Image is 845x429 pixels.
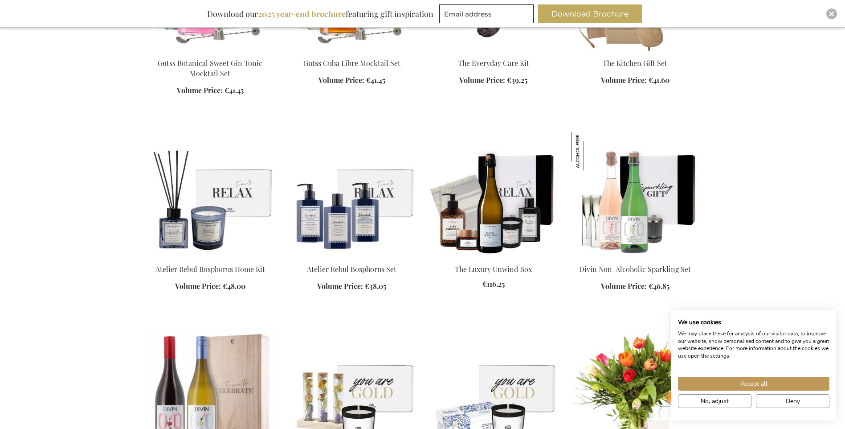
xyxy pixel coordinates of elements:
[678,318,829,326] h2: We use cookies
[177,86,223,95] span: Volume Price:
[288,47,416,56] a: Gutss Cuba Libre Mocktail Set
[317,281,386,292] a: Volume Price: €38.05
[365,281,386,291] span: €38.05
[740,379,767,388] span: Accept all
[288,132,416,257] img: Atelier Rebul Bosphorus Set
[303,58,400,68] a: Gutss Cuba Libre Mocktail Set
[603,58,667,68] a: The Kitchen Gift Set
[571,132,610,170] img: Divin Non-Alcoholic Sparkling Set
[175,281,221,291] span: Volume Price:
[223,281,245,291] span: €48.00
[482,279,505,289] span: €116.25
[649,75,669,85] span: €41.60
[458,58,529,68] a: The Everyday Care Kit
[459,75,527,86] a: Volume Price: €39.25
[147,47,274,56] a: Gutss Botanical Sweet Gin Tonic Mocktail Set
[601,75,647,85] span: Volume Price:
[678,330,829,360] p: We may place these for analysis of our visitor data, to improve our website, show personalised co...
[455,264,532,274] a: The Luxury Unwind Box
[701,396,729,406] span: No, adjust
[786,396,800,406] span: Deny
[288,253,416,262] a: Atelier Rebul Bosphorus Set
[439,4,534,23] input: Email address
[147,132,274,257] img: Atelier Rebul Bosphorus Home Kit
[507,75,527,85] span: €39.25
[538,4,642,23] button: Download Brochure
[579,264,691,274] a: Divin Non-Alcoholic Sparkling Set
[678,377,829,391] button: Accept all cookies
[829,11,834,16] img: Close
[430,253,557,262] a: The Luxury Unwind Box
[459,75,505,85] span: Volume Price:
[571,253,699,262] a: Divin Non-Alcoholic Sparkling Set Divin Non-Alcoholic Sparkling Set
[317,281,363,291] span: Volume Price:
[571,47,699,56] a: The Kitchen Gift Set
[601,281,647,291] span: Volume Price:
[601,281,669,292] a: Volume Price: €46.85
[430,132,557,257] img: The Luxury Unwind Box
[175,281,245,292] a: Volume Price: €48.00
[826,8,837,19] div: Close
[258,8,346,19] b: 2025 year-end brochure
[177,86,244,96] a: Volume Price: €41.45
[155,264,265,274] a: Atelier Rebul Bosphorus Home Kit
[318,75,364,85] span: Volume Price:
[225,86,244,95] span: €41.45
[601,75,669,86] a: Volume Price: €41.60
[158,58,262,78] a: Gutss Botanical Sweet Gin Tonic Mocktail Set
[203,4,437,23] div: Download our featuring gift inspiration
[366,75,385,85] span: €41.45
[439,4,536,26] form: marketing offers and promotions
[307,264,396,274] a: Atelier Rebul Bosphorus Set
[678,394,751,408] button: Adjust cookie preferences
[430,47,557,56] a: The Everyday Care Kit
[318,75,385,86] a: Volume Price: €41.45
[756,394,829,408] button: Deny all cookies
[571,132,699,257] img: Divin Non-Alcoholic Sparkling Set
[147,253,274,262] a: Atelier Rebul Bosphorus Home Kit
[649,281,669,291] span: €46.85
